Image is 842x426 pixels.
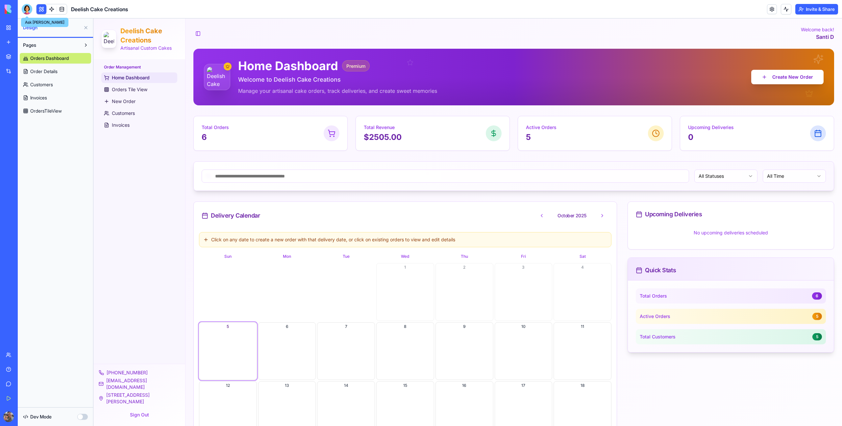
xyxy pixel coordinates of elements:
button: 12 [106,363,163,421]
span: Order Details [30,68,58,75]
span: Customers [18,92,41,98]
a: Orders Tile View [8,66,84,76]
p: Welcome back! [707,8,741,14]
p: Manage your artisanal cake orders, track deliveries, and create sweet memories [145,68,344,76]
button: 16 [342,363,400,421]
span: New Order [18,80,42,86]
span: [EMAIL_ADDRESS][DOMAIN_NAME] [13,359,87,372]
span: 3 [429,246,431,252]
button: 9 [342,304,400,362]
span: [STREET_ADDRESS][PERSON_NAME] [13,373,87,386]
span: Total Customers [546,315,582,322]
button: 13 [165,363,223,421]
a: Orders Dashboard [20,53,91,64]
div: Ask [PERSON_NAME] [21,18,68,27]
button: 18 [460,363,518,421]
span: OrdersTileView [30,108,62,114]
button: 15 [283,363,341,421]
div: Order Management [8,43,84,54]
button: 7 [224,304,282,362]
p: Upcoming Deliveries [595,106,640,112]
button: 8 [283,304,341,362]
span: Active Orders [546,295,577,301]
h1: Deelish Cake Creations [27,8,84,26]
span: Premium [253,45,272,50]
button: 11 [460,304,518,362]
span: Invoices [30,94,47,101]
p: Artisanal Custom Cakes [27,26,84,33]
span: 2 [370,246,372,252]
a: Order Details [20,66,91,77]
p: Active Orders [433,106,463,112]
div: Mon [165,234,223,242]
button: 3 [401,245,459,303]
a: Home Dashboard [8,54,84,65]
div: Thu [342,234,400,242]
a: OrdersTileView [20,106,91,116]
button: 10 [401,304,459,362]
p: Welcome to Deelish Cake Creations [145,57,344,66]
div: Delivery Calendar [108,193,166,202]
button: 5 [106,304,163,362]
span: Customers [30,81,53,88]
div: Quick Stats [542,247,732,256]
span: 4 [488,246,490,252]
button: 6 [165,304,223,362]
p: Total Revenue [270,106,308,112]
p: 0 [595,114,640,124]
img: Deelish Cake Creations [113,48,134,69]
span: 1 [311,246,312,252]
div: Tue [224,234,282,242]
button: 4 [460,245,518,303]
span: Total Orders [546,274,574,281]
span: Deelish Cake Creations [71,5,128,13]
span: [PHONE_NUMBER] [13,351,54,358]
p: $2505.00 [270,114,308,124]
a: Customers [8,90,84,100]
span: Invoices [18,103,36,110]
div: 5 [719,315,729,322]
button: 14 [224,363,282,421]
div: Sat [460,234,518,242]
span: Dev Mode [30,413,52,420]
button: Create New Order [658,51,730,66]
span: Orders Dashboard [30,55,69,62]
a: Customers [20,79,91,90]
img: logo [5,5,45,14]
p: 5 [433,114,463,124]
p: Santi D [707,14,741,22]
p: No upcoming deliveries scheduled [542,206,732,223]
p: Total Orders [108,106,136,112]
div: Upcoming Deliveries [542,191,732,200]
button: Sign Out [5,390,87,402]
a: Invoices [8,101,84,112]
span: Design [23,24,81,31]
button: 17 [401,363,459,421]
button: 2 [342,245,400,303]
span: Home Dashboard [18,56,56,63]
img: Deelish Cake Creations [10,13,21,27]
div: Sun [106,234,163,242]
a: New Order [8,78,84,88]
div: Fri [401,234,459,242]
span: Pages [23,42,36,48]
div: 5 [719,294,729,302]
span: Orders Tile View [18,68,54,74]
span: Click on any date to create a new order with that delivery date, or click on existing orders to v... [118,218,362,225]
button: Pages [20,40,81,50]
a: Invoices [20,93,91,103]
span: October 2025 [458,194,500,200]
p: 6 [108,114,136,124]
img: ACg8ocIIcU0TLTrva3odJ1sJE6rc0_wTt6-1CV0mvU2YbrGriTx19wGbhA=s96-c [3,412,14,422]
h1: Home Dashboard [145,41,245,54]
div: Wed [283,234,341,242]
button: 1 [283,245,341,303]
div: 6 [719,274,729,281]
button: Invite & Share [795,4,838,14]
